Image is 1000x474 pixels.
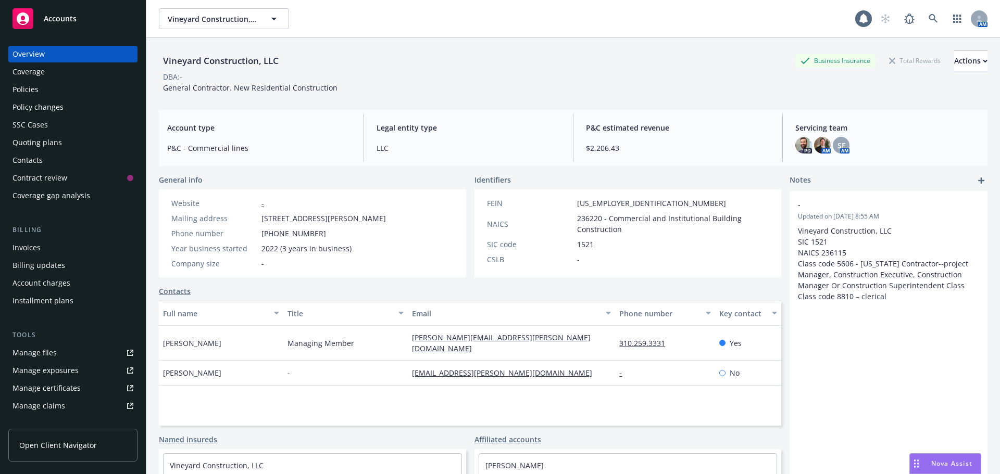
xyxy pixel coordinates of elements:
[586,143,770,153] span: $2,206.43
[8,257,137,274] a: Billing updates
[167,143,351,153] span: P&C - Commercial lines
[12,398,65,414] div: Manage claims
[261,258,264,269] span: -
[8,170,137,186] a: Contract review
[163,308,268,319] div: Full name
[159,54,283,68] div: Vineyard Construction, LLC
[8,275,137,291] a: Account charges
[261,213,386,224] span: [STREET_ADDRESS][PERSON_NAME]
[619,338,673,348] a: 310.259.3331
[171,243,257,254] div: Year business started
[159,8,289,29] button: Vineyard Construction, LLC
[474,174,511,185] span: Identifiers
[487,254,573,265] div: CSLB
[171,198,257,209] div: Website
[163,83,337,93] span: General Contractor. New Residential Construction
[163,367,221,378] span: [PERSON_NAME]
[730,367,740,378] span: No
[730,338,742,349] span: Yes
[171,228,257,239] div: Phone number
[12,46,45,62] div: Overview
[487,239,573,250] div: SIC code
[377,122,560,133] span: Legal entity type
[798,225,979,302] p: Vineyard Construction, LLC SIC 1521 NAICS 236115 Class code 5606 - [US_STATE] Contractor--project...
[170,460,264,470] a: Vineyard Construction, LLC
[377,143,560,153] span: LLC
[875,8,896,29] a: Start snowing
[412,308,599,319] div: Email
[485,460,544,470] a: [PERSON_NAME]
[619,308,699,319] div: Phone number
[577,254,580,265] span: -
[261,243,352,254] span: 2022 (3 years in business)
[287,367,290,378] span: -
[8,187,137,204] a: Coverage gap analysis
[159,301,283,326] button: Full name
[586,122,770,133] span: P&C estimated revenue
[12,275,70,291] div: Account charges
[8,415,137,432] a: Manage BORs
[12,380,81,396] div: Manage certificates
[412,368,601,378] a: [EMAIL_ADDRESS][PERSON_NAME][DOMAIN_NAME]
[44,15,77,23] span: Accounts
[931,459,972,468] span: Nova Assist
[159,286,191,297] a: Contacts
[12,344,57,361] div: Manage files
[12,63,45,80] div: Coverage
[12,134,62,151] div: Quoting plans
[899,8,920,29] a: Report a Bug
[615,301,715,326] button: Phone number
[487,219,573,229] div: NAICS
[12,81,39,98] div: Policies
[167,122,351,133] span: Account type
[12,152,43,169] div: Contacts
[8,398,137,414] a: Manage claims
[287,338,354,349] span: Managing Member
[795,54,876,67] div: Business Insurance
[8,292,137,309] a: Installment plans
[954,51,988,71] div: Actions
[8,81,137,98] a: Policies
[8,362,137,379] a: Manage exposures
[909,453,981,474] button: Nova Assist
[790,191,988,310] div: -Updated on [DATE] 8:55 AMVineyard Construction, LLC SIC 1521 NAICS 236115 Class code 5606 - [US_...
[798,199,952,210] span: -
[12,187,90,204] div: Coverage gap analysis
[12,239,41,256] div: Invoices
[8,46,137,62] a: Overview
[577,198,726,209] span: [US_EMPLOYER_IDENTIFICATION_NUMBER]
[923,8,944,29] a: Search
[8,225,137,235] div: Billing
[790,174,811,187] span: Notes
[619,368,630,378] a: -
[8,239,137,256] a: Invoices
[163,71,182,82] div: DBA: -
[12,117,48,133] div: SSC Cases
[8,4,137,33] a: Accounts
[795,137,812,153] img: photo
[884,54,946,67] div: Total Rewards
[8,63,137,80] a: Coverage
[283,301,408,326] button: Title
[12,362,79,379] div: Manage exposures
[12,99,64,116] div: Policy changes
[8,134,137,151] a: Quoting plans
[171,258,257,269] div: Company size
[577,213,769,235] span: 236220 - Commercial and Institutional Building Construction
[261,198,264,208] a: -
[8,344,137,361] a: Manage files
[12,292,73,309] div: Installment plans
[159,174,203,185] span: General info
[171,213,257,224] div: Mailing address
[798,212,979,221] span: Updated on [DATE] 8:55 AM
[910,454,923,473] div: Drag to move
[12,257,65,274] div: Billing updates
[8,99,137,116] a: Policy changes
[287,308,392,319] div: Title
[412,332,591,353] a: [PERSON_NAME][EMAIL_ADDRESS][PERSON_NAME][DOMAIN_NAME]
[8,152,137,169] a: Contacts
[719,308,766,319] div: Key contact
[12,415,61,432] div: Manage BORs
[577,239,594,250] span: 1521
